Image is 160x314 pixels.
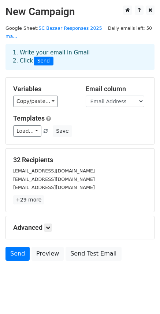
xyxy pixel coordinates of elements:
[5,247,30,261] a: Send
[13,195,44,204] a: +29 more
[13,85,75,93] h5: Variables
[13,156,147,164] h5: 32 Recipients
[53,125,72,137] button: Save
[5,25,102,39] a: SC Bazaar Responses 2025 ma...
[31,247,64,261] a: Preview
[34,57,53,65] span: Send
[5,25,102,39] small: Google Sheet:
[13,224,147,232] h5: Advanced
[5,6,155,18] h2: New Campaign
[13,185,95,190] small: [EMAIL_ADDRESS][DOMAIN_NAME]
[13,114,45,122] a: Templates
[13,176,95,182] small: [EMAIL_ADDRESS][DOMAIN_NAME]
[105,25,155,31] a: Daily emails left: 50
[66,247,121,261] a: Send Test Email
[13,168,95,174] small: [EMAIL_ADDRESS][DOMAIN_NAME]
[105,24,155,32] span: Daily emails left: 50
[7,49,153,65] div: 1. Write your email in Gmail 2. Click
[86,85,147,93] h5: Email column
[13,96,58,107] a: Copy/paste...
[123,279,160,314] iframe: Chat Widget
[13,125,41,137] a: Load...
